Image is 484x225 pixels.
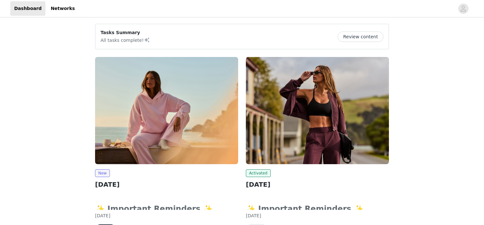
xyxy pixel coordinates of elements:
[101,29,150,36] p: Tasks Summary
[246,57,389,164] img: Fabletics
[95,57,238,164] img: Fabletics
[10,1,45,16] a: Dashboard
[95,169,110,177] span: New
[47,1,79,16] a: Networks
[246,180,389,189] h2: [DATE]
[246,169,271,177] span: Activated
[95,180,238,189] h2: [DATE]
[95,213,110,218] span: [DATE]
[95,204,217,213] strong: ✨ Important Reminders ✨
[338,32,383,42] button: Review content
[460,4,466,14] div: avatar
[246,213,261,218] span: [DATE]
[246,204,368,213] strong: ✨ Important Reminders ✨
[101,36,150,44] p: All tasks complete!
